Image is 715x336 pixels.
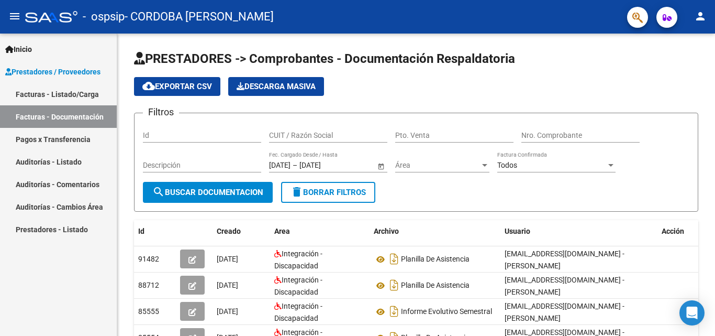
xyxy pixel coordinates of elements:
h3: Filtros [143,105,179,120]
datatable-header-cell: Id [134,220,176,243]
button: Buscar Documentacion [143,182,273,203]
span: Exportar CSV [142,82,212,91]
span: PRESTADORES -> Comprobantes - Documentación Respaldatoria [134,51,515,66]
span: Usuario [505,227,530,235]
button: Descarga Masiva [228,77,324,96]
span: Descarga Masiva [237,82,316,91]
span: [EMAIL_ADDRESS][DOMAIN_NAME] - [PERSON_NAME] [505,276,624,296]
button: Borrar Filtros [281,182,375,203]
mat-icon: cloud_download [142,80,155,92]
span: Planilla De Asistencia [401,255,470,264]
span: [DATE] [217,255,238,263]
span: Planilla De Asistencia [401,281,470,290]
span: Acción [662,227,684,235]
i: Descargar documento [387,251,401,267]
datatable-header-cell: Acción [657,220,710,243]
input: Fecha inicio [269,161,291,170]
span: Borrar Filtros [291,188,366,197]
span: Integración - Discapacidad [274,250,322,270]
span: Área [395,161,480,170]
span: Creado [217,227,241,235]
span: Prestadores / Proveedores [5,66,100,78]
app-download-masive: Descarga masiva de comprobantes (adjuntos) [228,77,324,96]
div: Open Intercom Messenger [679,300,705,326]
span: Archivo [374,227,399,235]
span: - ospsip [83,5,125,28]
span: [DATE] [217,307,238,316]
span: Area [274,227,290,235]
datatable-header-cell: Archivo [370,220,500,243]
span: 88712 [138,281,159,289]
span: Buscar Documentacion [152,188,263,197]
i: Descargar documento [387,303,401,320]
mat-icon: search [152,186,165,198]
datatable-header-cell: Area [270,220,370,243]
mat-icon: menu [8,10,21,23]
datatable-header-cell: Creado [213,220,270,243]
span: [EMAIL_ADDRESS][DOMAIN_NAME] - [PERSON_NAME] [505,250,624,270]
span: – [293,161,297,170]
span: 85555 [138,307,159,316]
datatable-header-cell: Usuario [500,220,657,243]
span: Todos [497,161,517,169]
mat-icon: person [694,10,707,23]
button: Open calendar [375,160,386,171]
span: [EMAIL_ADDRESS][DOMAIN_NAME] - [PERSON_NAME] [505,302,624,322]
mat-icon: delete [291,186,303,198]
span: Informe Evolutivo Semestral [401,308,492,316]
span: 91482 [138,255,159,263]
span: Id [138,227,144,235]
span: Integración - Discapacidad [274,276,322,296]
span: [DATE] [217,281,238,289]
span: Inicio [5,44,32,55]
i: Descargar documento [387,277,401,294]
button: Exportar CSV [134,77,220,96]
span: Integración - Discapacidad [274,302,322,322]
input: Fecha fin [299,161,351,170]
span: - CORDOBA [PERSON_NAME] [125,5,274,28]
